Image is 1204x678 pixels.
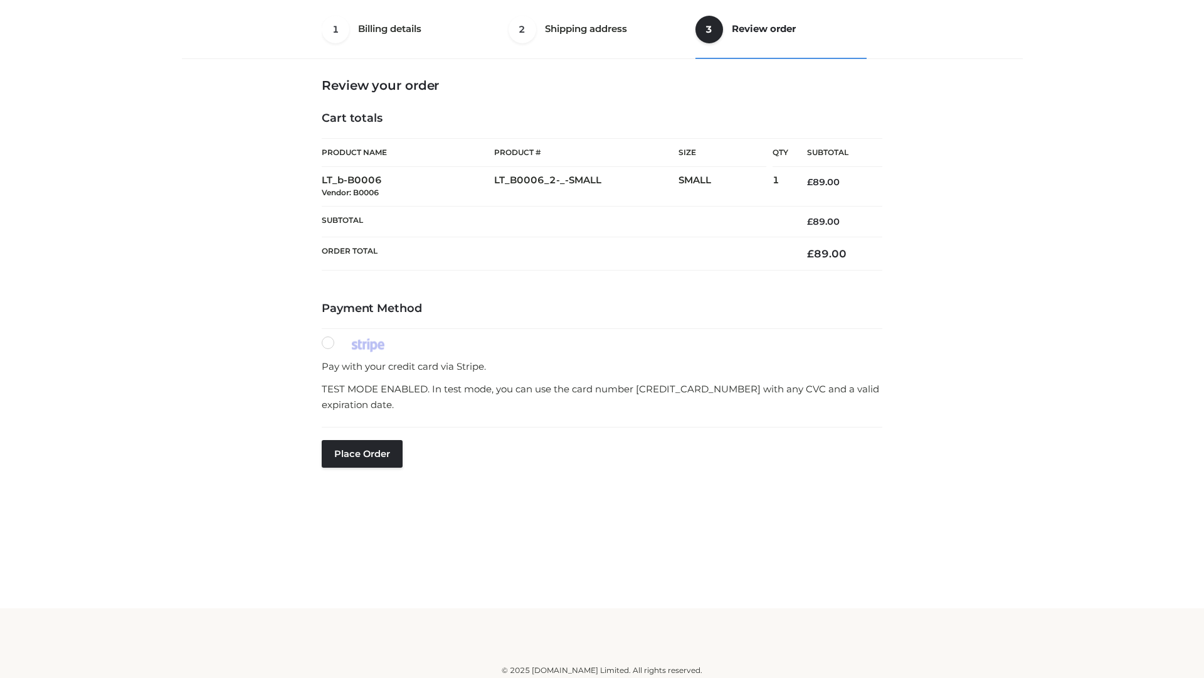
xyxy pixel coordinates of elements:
[807,216,813,227] span: £
[807,216,840,227] bdi: 89.00
[186,664,1018,677] div: © 2025 [DOMAIN_NAME] Limited. All rights reserved.
[322,138,494,167] th: Product Name
[322,78,882,93] h3: Review your order
[322,440,403,468] button: Place order
[788,139,882,167] th: Subtotal
[322,302,882,316] h4: Payment Method
[322,167,494,207] td: LT_b-B0006
[322,188,379,197] small: Vendor: B0006
[322,358,882,375] p: Pay with your credit card via Stripe.
[807,176,813,188] span: £
[807,247,847,260] bdi: 89.00
[807,247,814,260] span: £
[773,138,788,167] th: Qty
[773,167,788,207] td: 1
[322,381,882,413] p: TEST MODE ENABLED. In test mode, you can use the card number [CREDIT_CARD_NUMBER] with any CVC an...
[679,167,773,207] td: SMALL
[807,176,840,188] bdi: 89.00
[494,138,679,167] th: Product #
[494,167,679,207] td: LT_B0006_2-_-SMALL
[322,206,788,237] th: Subtotal
[322,112,882,126] h4: Cart totals
[322,237,788,271] th: Order Total
[679,139,766,167] th: Size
